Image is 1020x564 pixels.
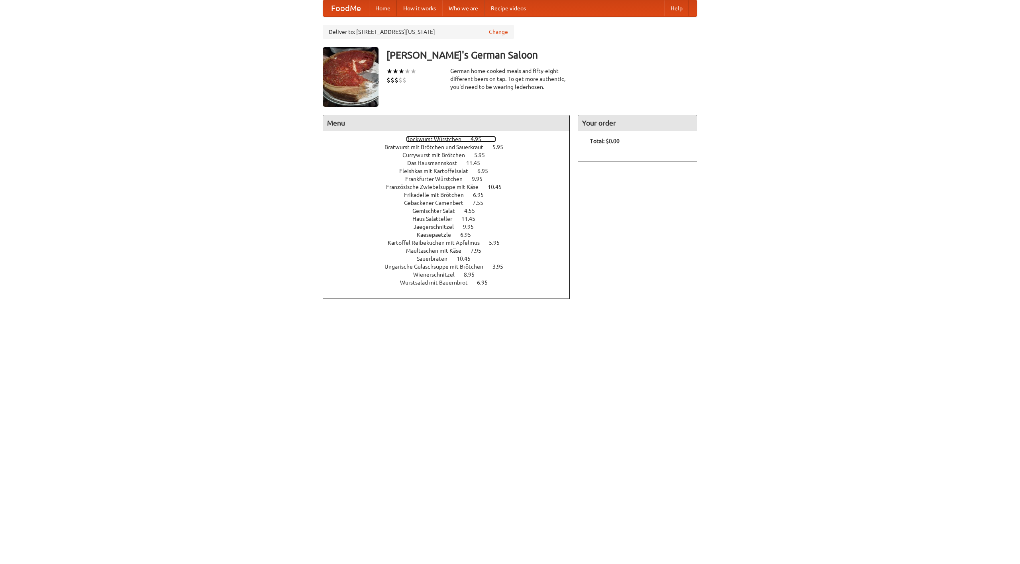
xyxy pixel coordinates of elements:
[466,160,488,166] span: 11.45
[442,0,484,16] a: Who we are
[472,176,490,182] span: 9.95
[457,255,479,262] span: 10.45
[464,208,483,214] span: 4.55
[384,263,518,270] a: Ungarische Gulaschsuppe mit Brötchen 3.95
[473,200,491,206] span: 7.55
[323,0,369,16] a: FoodMe
[474,152,493,158] span: 5.95
[386,184,516,190] a: Französische Zwiebelsuppe mit Käse 10.45
[471,248,489,254] span: 7.95
[402,76,406,85] li: $
[412,208,463,214] span: Gemischter Salat
[404,192,472,198] span: Frikadelle mit Brötchen
[578,115,697,131] h4: Your order
[413,271,489,278] a: Wienerschnitzel 8.95
[398,67,404,76] li: ★
[407,160,495,166] a: Das Hausmannskost 11.45
[492,144,511,150] span: 5.95
[394,76,398,85] li: $
[384,263,491,270] span: Ungarische Gulaschsuppe mit Brötchen
[664,0,689,16] a: Help
[450,67,570,91] div: German home-cooked meals and fifty-eight different beers on tap. To get more authentic, you'd nee...
[400,279,476,286] span: Wurstsalad mit Bauernbrot
[492,263,511,270] span: 3.95
[390,76,394,85] li: $
[405,176,471,182] span: Frankfurter Würstchen
[414,224,488,230] a: Jaegerschnitzel 9.95
[386,184,486,190] span: Französische Zwiebelsuppe mit Käse
[397,0,442,16] a: How it works
[404,200,471,206] span: Gebackener Camenbert
[400,279,502,286] a: Wurstsalad mit Bauernbrot 6.95
[406,136,469,142] span: Bockwurst Würstchen
[417,255,485,262] a: Sauerbraten 10.45
[386,76,390,85] li: $
[323,115,569,131] h4: Menu
[386,67,392,76] li: ★
[388,240,488,246] span: Kartoffel Reibekuchen mit Apfelmus
[406,248,496,254] a: Maultaschen mit Käse 7.95
[398,76,402,85] li: $
[405,176,497,182] a: Frankfurter Würstchen 9.95
[399,168,476,174] span: Fleishkas mit Kartoffelsalat
[369,0,397,16] a: Home
[477,279,496,286] span: 6.95
[407,160,465,166] span: Das Hausmannskost
[406,136,496,142] a: Bockwurst Würstchen 4.95
[404,67,410,76] li: ★
[488,184,510,190] span: 10.45
[417,232,486,238] a: Kaesepaetzle 6.95
[460,232,479,238] span: 6.95
[388,240,514,246] a: Kartoffel Reibekuchen mit Apfelmus 5.95
[464,271,483,278] span: 8.95
[410,67,416,76] li: ★
[412,208,490,214] a: Gemischter Salat 4.55
[402,152,473,158] span: Currywurst mit Brötchen
[386,47,697,63] h3: [PERSON_NAME]'s German Saloon
[404,192,498,198] a: Frikadelle mit Brötchen 6.95
[489,240,508,246] span: 5.95
[471,136,489,142] span: 4.95
[417,255,455,262] span: Sauerbraten
[463,224,482,230] span: 9.95
[473,192,492,198] span: 6.95
[412,216,460,222] span: Haus Salatteller
[404,200,498,206] a: Gebackener Camenbert 7.55
[392,67,398,76] li: ★
[323,25,514,39] div: Deliver to: [STREET_ADDRESS][US_STATE]
[590,138,620,144] b: Total: $0.00
[417,232,459,238] span: Kaesepaetzle
[484,0,532,16] a: Recipe videos
[399,168,503,174] a: Fleishkas mit Kartoffelsalat 6.95
[412,216,490,222] a: Haus Salatteller 11.45
[489,28,508,36] a: Change
[414,224,462,230] span: Jaegerschnitzel
[477,168,496,174] span: 6.95
[384,144,491,150] span: Bratwurst mit Brötchen und Sauerkraut
[402,152,500,158] a: Currywurst mit Brötchen 5.95
[323,47,379,107] img: angular.jpg
[406,248,469,254] span: Maultaschen mit Käse
[461,216,483,222] span: 11.45
[384,144,518,150] a: Bratwurst mit Brötchen und Sauerkraut 5.95
[413,271,463,278] span: Wienerschnitzel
